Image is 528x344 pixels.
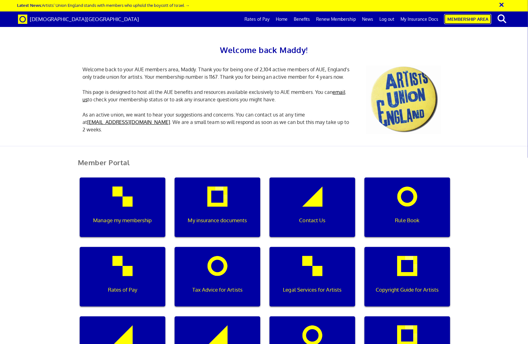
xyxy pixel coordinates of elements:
a: Rule Book [360,178,455,247]
p: Welcome back to your AUE members area, Maddy. Thank you for being one of 2,104 active members of ... [78,66,357,81]
a: Brand [DEMOGRAPHIC_DATA][GEOGRAPHIC_DATA] [13,11,144,27]
p: My insurance documents [179,216,256,224]
a: Manage my membership [75,178,170,247]
p: Manage my membership [84,216,161,224]
h2: Welcome back Maddy! [78,43,450,56]
strong: Latest News: [17,2,42,8]
p: Legal Services for Artists [274,286,351,294]
p: Tax Advice for Artists [179,286,256,294]
button: search [493,12,512,25]
a: Legal Services for Artists [265,247,360,316]
a: Contact Us [265,178,360,247]
p: This page is designed to host all the AUE benefits and resources available exclusively to AUE mem... [78,88,357,103]
a: Home [273,11,291,27]
h2: Member Portal [73,159,455,174]
a: Renew Membership [313,11,359,27]
a: Copyright Guide for Artists [360,247,455,316]
p: Rule Book [369,216,446,224]
a: Log out [376,11,397,27]
p: As an active union, we want to hear your suggestions and concerns. You can contact us at any time... [78,111,357,133]
p: Contact Us [274,216,351,224]
a: News [359,11,376,27]
a: Membership Area [444,14,491,24]
a: Rates of Pay [75,247,170,316]
p: Copyright Guide for Artists [369,286,446,294]
a: My insurance documents [170,178,265,247]
p: Rates of Pay [84,286,161,294]
a: Benefits [291,11,313,27]
a: Rates of Pay [241,11,273,27]
a: [EMAIL_ADDRESS][DOMAIN_NAME] [87,119,170,125]
span: [DEMOGRAPHIC_DATA][GEOGRAPHIC_DATA] [30,16,139,22]
a: My Insurance Docs [397,11,441,27]
a: Tax Advice for Artists [170,247,265,316]
a: Latest News:Artists’ Union England stands with members who uphold the boycott of Israel → [17,2,190,8]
